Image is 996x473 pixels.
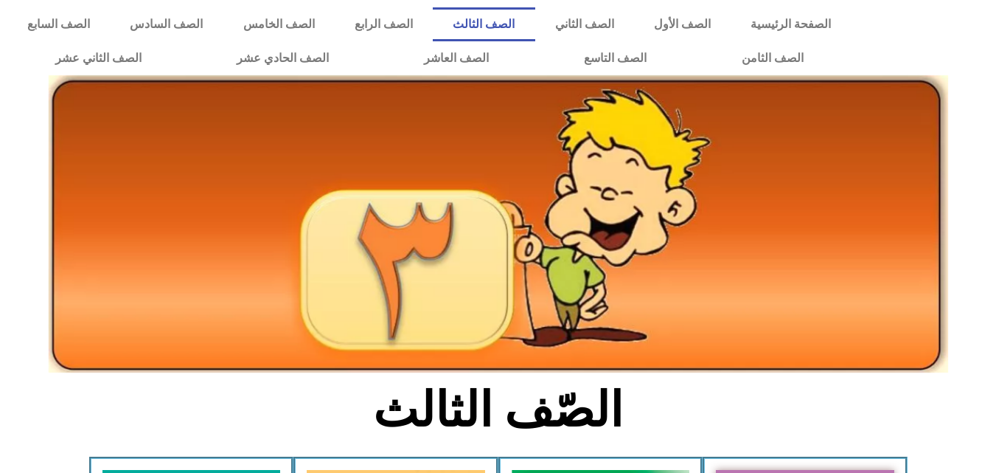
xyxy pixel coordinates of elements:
[189,41,376,75] a: الصف الحادي عشر
[433,7,534,41] a: الصف الثالث
[223,7,335,41] a: الصف الخامس
[110,7,223,41] a: الصف السادس
[634,7,731,41] a: الصف الأول
[731,7,851,41] a: الصفحة الرئيسية
[254,381,742,439] h2: الصّف الثالث
[535,7,634,41] a: الصف الثاني
[694,41,851,75] a: الصف الثامن
[536,41,694,75] a: الصف التاسع
[7,7,110,41] a: الصف السابع
[335,7,433,41] a: الصف الرابع
[7,41,189,75] a: الصف الثاني عشر
[376,41,536,75] a: الصف العاشر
